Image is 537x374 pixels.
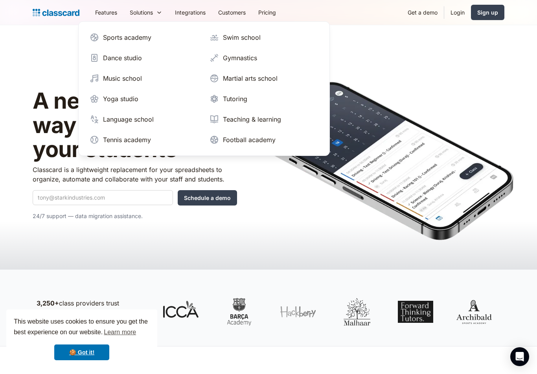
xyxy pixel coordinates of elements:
[103,135,151,144] div: Tennis academy
[223,94,247,104] div: Tutoring
[103,115,154,124] div: Language school
[206,91,322,107] a: Tutoring
[86,111,202,127] a: Language school
[86,70,202,86] a: Music school
[223,115,281,124] div: Teaching & learning
[223,135,276,144] div: Football academy
[510,347,529,366] div: Open Intercom Messenger
[33,190,237,206] form: Quick Demo Form
[78,21,330,156] nav: Solutions
[89,4,123,21] a: Features
[33,7,79,18] a: home
[37,298,147,317] p: class providers trust Classcard
[212,4,252,21] a: Customers
[206,132,322,148] a: Football academy
[33,190,173,205] input: tony@starkindustries.com
[206,70,322,86] a: Martial arts school
[223,74,278,83] div: Martial arts school
[123,4,169,21] div: Solutions
[471,5,504,20] a: Sign up
[130,8,153,17] div: Solutions
[14,317,150,338] span: This website uses cookies to ensure you get the best experience on our website.
[444,4,471,21] a: Login
[54,344,109,360] a: dismiss cookie message
[206,50,322,66] a: Gymnastics
[477,8,498,17] div: Sign up
[103,326,137,338] a: learn more about cookies
[6,309,157,368] div: cookieconsent
[86,50,202,66] a: Dance studio
[103,53,142,63] div: Dance studio
[223,53,257,63] div: Gymnastics
[86,30,202,45] a: Sports academy
[86,132,202,148] a: Tennis academy
[223,33,261,42] div: Swim school
[33,211,237,221] p: 24/7 support — data migration assistance.
[33,89,237,162] h1: A new, intelligent way to manage your students
[103,33,151,42] div: Sports academy
[37,299,59,307] strong: 3,250+
[401,4,444,21] a: Get a demo
[178,190,237,206] input: Schedule a demo
[169,4,212,21] a: Integrations
[103,94,138,104] div: Yoga studio
[252,4,282,21] a: Pricing
[103,74,142,83] div: Music school
[206,111,322,127] a: Teaching & learning
[33,165,237,184] p: Classcard is a lightweight replacement for your spreadsheets to organize, automate and collaborat...
[86,91,202,107] a: Yoga studio
[206,30,322,45] a: Swim school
